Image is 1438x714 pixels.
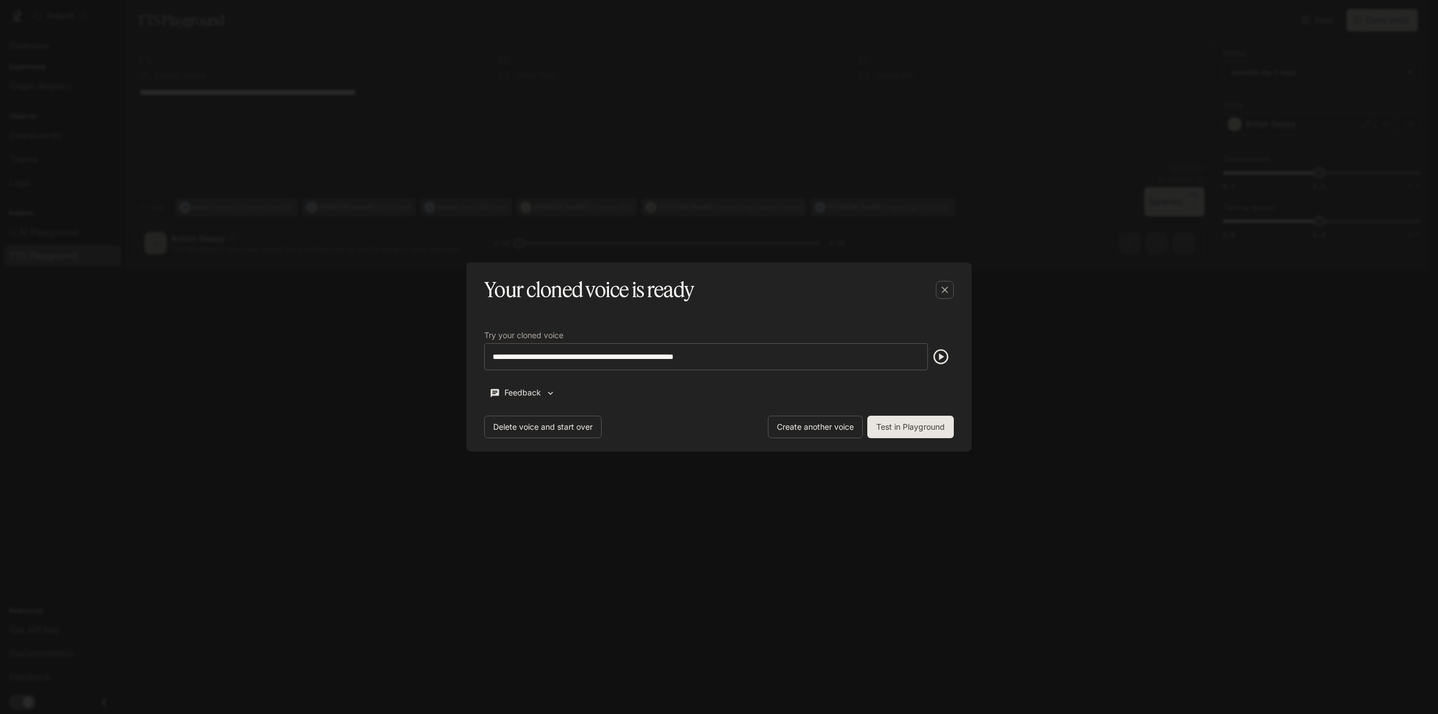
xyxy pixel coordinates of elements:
[484,331,563,339] p: Try your cloned voice
[484,384,561,402] button: Feedback
[484,276,694,304] h5: Your cloned voice is ready
[484,416,602,438] button: Delete voice and start over
[867,416,954,438] button: Test in Playground
[768,416,863,438] button: Create another voice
